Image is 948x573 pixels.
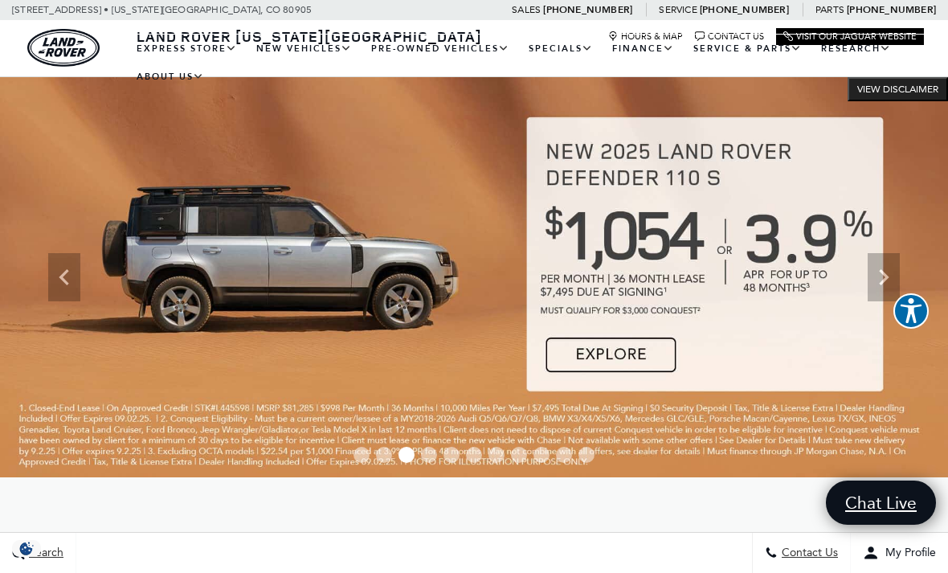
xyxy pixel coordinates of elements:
a: About Us [127,63,214,91]
a: [PHONE_NUMBER] [543,3,632,16]
button: Explore your accessibility options [893,293,929,329]
img: Opt-Out Icon [8,540,45,557]
span: Go to slide 1 [353,447,370,463]
a: Specials [519,35,603,63]
button: Open user profile menu [851,533,948,573]
a: Visit Our Jaguar Website [783,31,917,42]
span: Go to slide 4 [421,447,437,463]
div: Next [868,253,900,301]
span: Go to slide 3 [398,447,415,463]
span: Go to slide 5 [443,447,460,463]
span: Go to slide 11 [578,447,595,463]
a: New Vehicles [247,35,362,63]
span: Go to slide 9 [533,447,550,463]
span: Contact Us [778,546,838,560]
section: Click to Open Cookie Consent Modal [8,540,45,557]
span: Go to slide 2 [376,447,392,463]
a: Hours & Map [608,31,683,42]
aside: Accessibility Help Desk [893,293,929,332]
span: Land Rover [US_STATE][GEOGRAPHIC_DATA] [137,27,482,46]
a: [PHONE_NUMBER] [847,3,936,16]
span: Chat Live [837,492,925,514]
nav: Main Navigation [127,35,924,91]
a: Contact Us [695,31,764,42]
span: Go to slide 7 [488,447,505,463]
a: Chat Live [826,481,936,525]
a: [STREET_ADDRESS] • [US_STATE][GEOGRAPHIC_DATA], CO 80905 [12,4,312,15]
span: Go to slide 6 [466,447,482,463]
a: Finance [603,35,684,63]
a: [PHONE_NUMBER] [700,3,789,16]
a: Research [811,35,901,63]
span: Parts [815,4,844,15]
span: Go to slide 8 [511,447,527,463]
span: Go to slide 10 [556,447,572,463]
a: Service & Parts [684,35,811,63]
a: Pre-Owned Vehicles [362,35,519,63]
a: EXPRESS STORE [127,35,247,63]
a: land-rover [27,29,100,67]
span: Service [659,4,697,15]
span: My Profile [879,546,936,560]
img: Land Rover [27,29,100,67]
a: Land Rover [US_STATE][GEOGRAPHIC_DATA] [127,27,492,46]
span: Sales [512,4,541,15]
div: Previous [48,253,80,301]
